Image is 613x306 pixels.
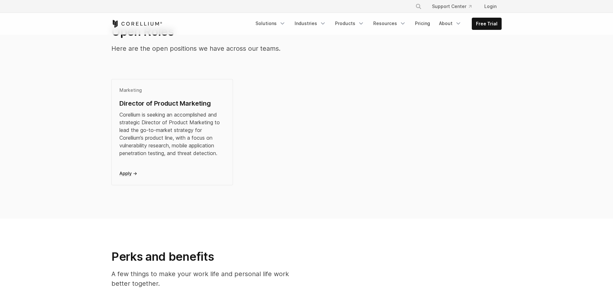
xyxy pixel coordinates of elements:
a: Login [479,1,502,12]
p: Here are the open positions we have across our teams. [111,44,401,53]
a: Corellium Home [111,20,162,28]
div: Director of Product Marketing [119,99,225,108]
a: Resources [369,18,410,29]
div: Navigation Menu [252,18,502,30]
h2: Perks and benefits [111,249,300,264]
a: Free Trial [472,18,501,30]
a: Products [331,18,368,29]
a: Support Center [427,1,477,12]
div: Navigation Menu [408,1,502,12]
div: Marketing [119,87,225,93]
p: A few things to make your work life and personal life work better together. [111,269,300,288]
button: Search [413,1,424,12]
a: Solutions [252,18,289,29]
a: MarketingDirector of Product MarketingCorellium is seeking an accomplished and strategic Director... [111,79,233,185]
div: Corellium is seeking an accomplished and strategic Director of Product Marketing to lead the go-t... [119,111,225,157]
a: About [435,18,465,29]
a: Industries [291,18,330,29]
a: Pricing [411,18,434,29]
